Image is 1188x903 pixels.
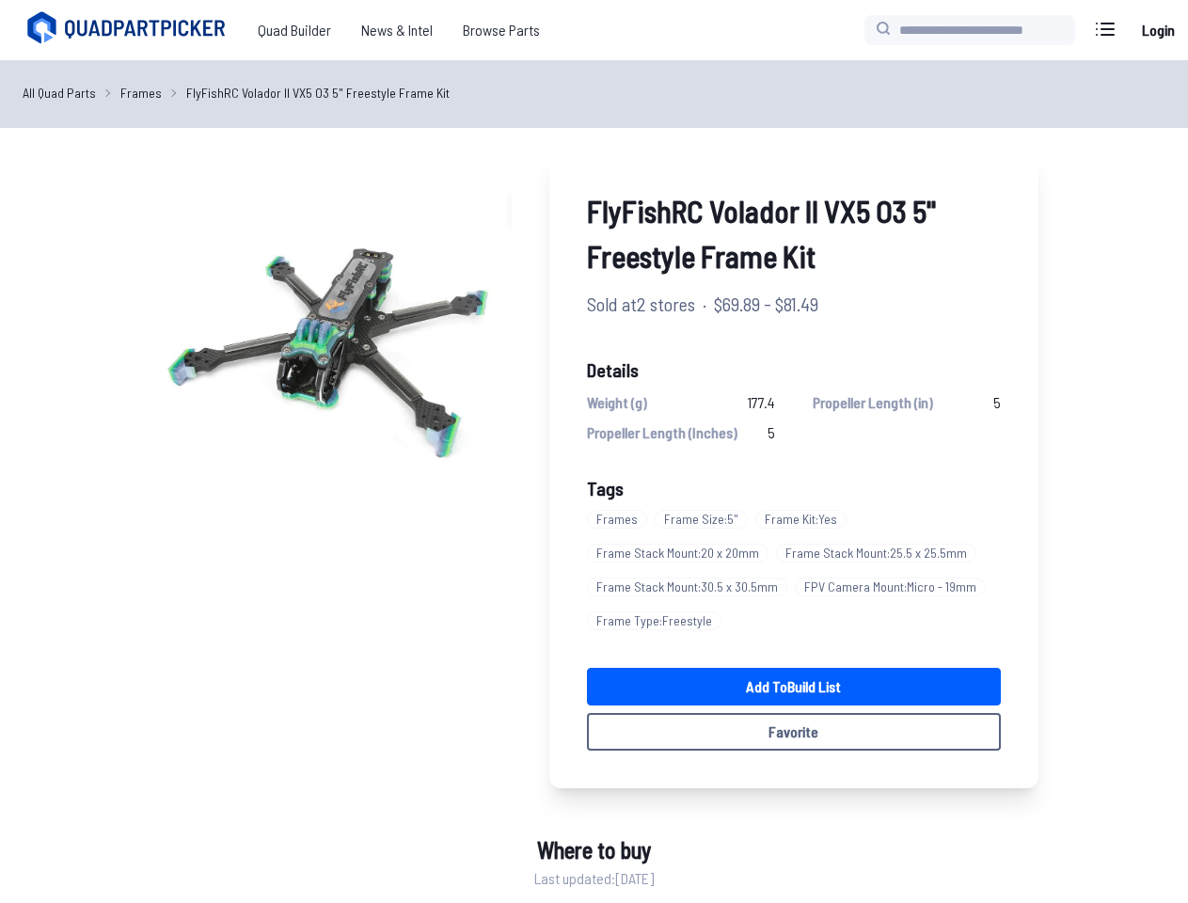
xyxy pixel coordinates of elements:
[587,668,1001,705] a: Add toBuild List
[1135,11,1180,49] a: Login
[776,536,984,570] a: Frame Stack Mount:25.5 x 25.5mm
[23,83,96,103] a: All Quad Parts
[346,11,448,49] a: News & Intel
[587,578,787,596] span: Frame Stack Mount : 30.5 x 30.5mm
[655,510,748,529] span: Frame Size : 5"
[755,510,847,529] span: Frame Kit : Yes
[537,833,651,867] span: Where to buy
[768,421,775,444] span: 5
[587,188,1001,278] span: FlyFishRC Volador II VX5 O3 5" Freestyle Frame Kit
[587,502,655,536] a: Frames
[448,11,555,49] a: Browse Parts
[993,391,1001,414] span: 5
[587,391,647,414] span: Weight (g)
[813,391,933,414] span: Propeller Length (in)
[703,290,706,318] span: ·
[747,391,775,414] span: 177.4
[587,290,695,318] span: Sold at 2 stores
[655,502,755,536] a: Frame Size:5"
[186,83,450,103] a: FlyFishRC Volador II VX5 O3 5" Freestyle Frame Kit
[587,544,768,562] span: Frame Stack Mount : 20 x 20mm
[795,578,986,596] span: FPV Camera Mount : Micro - 19mm
[587,570,795,604] a: Frame Stack Mount:30.5 x 30.5mm
[120,83,162,103] a: Frames
[587,536,776,570] a: Frame Stack Mount:20 x 20mm
[587,611,721,630] span: Frame Type : Freestyle
[534,867,654,890] span: Last updated: [DATE]
[587,356,1001,384] span: Details
[587,477,624,499] span: Tags
[776,544,976,562] span: Frame Stack Mount : 25.5 x 25.5mm
[755,502,854,536] a: Frame Kit:Yes
[714,290,818,318] span: $69.89 - $81.49
[795,570,993,604] a: FPV Camera Mount:Micro - 19mm
[587,510,647,529] span: Frames
[587,421,737,444] span: Propeller Length (Inches)
[587,713,1001,751] button: Favorite
[150,150,512,512] img: image
[243,11,346,49] a: Quad Builder
[587,604,729,638] a: Frame Type:Freestyle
